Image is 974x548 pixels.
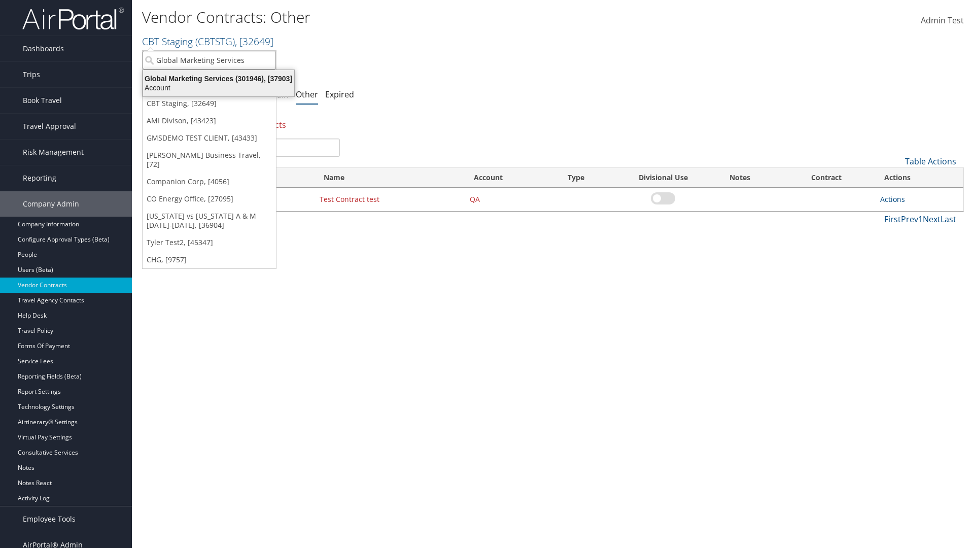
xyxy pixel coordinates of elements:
[143,95,276,112] a: CBT Staging, [32649]
[623,168,703,188] th: Divisional Use: activate to sort column ascending
[918,214,923,225] a: 1
[23,62,40,87] span: Trips
[142,111,964,139] div: There is
[901,214,918,225] a: Prev
[296,89,318,100] a: Other
[142,35,273,48] a: CBT Staging
[143,190,276,208] a: CO Energy Office, [27095]
[23,36,64,61] span: Dashboards
[23,114,76,139] span: Travel Approval
[23,88,62,113] span: Book Travel
[143,129,276,147] a: GMSDEMO TEST CLIENT, [43433]
[137,74,300,83] div: Global Marketing Services (301946), [37903]
[880,194,905,204] a: Actions
[315,168,465,188] th: Name: activate to sort column ascending
[23,506,76,532] span: Employee Tools
[23,165,56,191] span: Reporting
[921,5,964,37] a: Admin Test
[921,15,964,26] span: Admin Test
[195,35,235,48] span: ( CBTSTG )
[875,168,963,188] th: Actions
[905,156,956,167] a: Table Actions
[703,168,777,188] th: Notes: activate to sort column ascending
[884,214,901,225] a: First
[23,140,84,165] span: Risk Management
[143,251,276,268] a: CHG, [9757]
[559,168,623,188] th: Type: activate to sort column ascending
[137,83,300,92] div: Account
[465,168,559,188] th: Account: activate to sort column ascending
[325,89,354,100] a: Expired
[465,188,559,211] td: QA
[235,35,273,48] span: , [ 32649 ]
[142,7,690,28] h1: Vendor Contracts: Other
[143,208,276,234] a: [US_STATE] vs [US_STATE] A & M [DATE]-[DATE], [36904]
[143,51,276,70] input: Search Accounts
[143,112,276,129] a: AMI Divison, [43423]
[143,173,276,190] a: Companion Corp, [4056]
[23,191,79,217] span: Company Admin
[143,234,276,251] a: Tyler Test2, [45347]
[941,214,956,225] a: Last
[315,188,465,211] td: Test Contract test
[22,7,124,30] img: airportal-logo.png
[923,214,941,225] a: Next
[143,147,276,173] a: [PERSON_NAME] Business Travel, [72]
[777,168,876,188] th: Contract: activate to sort column ascending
